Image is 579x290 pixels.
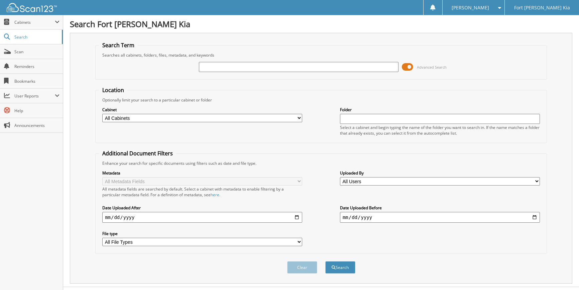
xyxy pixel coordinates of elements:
legend: Additional Document Filters [99,150,176,157]
h1: Search Fort [PERSON_NAME] Kia [70,18,572,29]
label: Date Uploaded Before [340,205,540,211]
label: Folder [340,107,540,113]
span: Cabinets [14,19,55,25]
span: Announcements [14,123,60,128]
span: Fort [PERSON_NAME] Kia [514,6,570,10]
span: Search [14,34,59,40]
div: All metadata fields are searched by default. Select a cabinet with metadata to enable filtering b... [102,186,302,198]
span: Reminders [14,64,60,69]
span: Scan [14,49,60,55]
span: Bookmarks [14,78,60,84]
legend: Search Term [99,42,138,49]
img: scan123-logo-white.svg [7,3,57,12]
button: Search [325,261,355,274]
label: Metadata [102,170,302,176]
label: Uploaded By [340,170,540,176]
label: Cabinet [102,107,302,113]
label: Date Uploaded After [102,205,302,211]
label: File type [102,231,302,236]
iframe: Chat Widget [546,258,579,290]
div: Select a cabinet and begin typing the name of the folder you want to search in. If the name match... [340,125,540,136]
legend: Location [99,86,127,94]
span: [PERSON_NAME] [452,6,489,10]
span: Help [14,108,60,114]
span: Advanced Search [417,65,447,70]
div: Searches all cabinets, folders, files, metadata, and keywords [99,52,543,58]
input: start [102,212,302,223]
div: Enhance your search for specific documents using filters such as date and file type. [99,160,543,166]
span: User Reports [14,93,55,99]
a: here [211,192,219,198]
input: end [340,212,540,223]
div: Optionally limit your search to a particular cabinet or folder [99,97,543,103]
button: Clear [287,261,317,274]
